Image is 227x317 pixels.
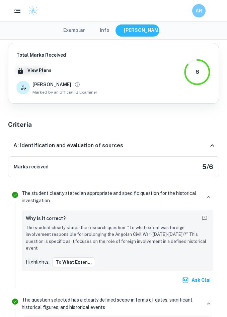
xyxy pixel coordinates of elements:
h5: 5 / 6 [202,162,213,172]
button: AR [192,4,206,17]
button: Ask Clai [181,274,213,286]
h6: AR [195,7,203,14]
svg: Correct [11,191,19,199]
img: clai.svg [182,277,189,283]
p: The question selected has a clearly defined scope in terms of dates, significant historical figur... [22,296,201,311]
div: 6 [196,68,199,76]
h6: Total Marks Received [16,51,97,59]
h6: Why is it correct? [26,215,66,222]
button: View Plans [26,65,53,75]
p: Highlights: [26,258,50,266]
img: Clastify logo [28,6,38,16]
button: Report mistake/confusion [200,214,209,223]
svg: Correct [11,298,19,306]
a: Clastify logo [24,6,38,16]
h6: Marks received [14,163,49,170]
h6: [PERSON_NAME] [32,81,71,88]
button: To what exten... [52,257,95,267]
h5: Criteria [8,120,219,129]
p: The student clearly states the research question: "To what extent was foreign involvement respons... [26,224,209,252]
p: The student clearly stated an appropriate and specific question for the historical investigation [22,190,201,204]
h6: A: Identification and evaluation of sources [13,142,123,150]
div: A: Identification and evaluation of sources [8,135,219,156]
button: View full profile [73,80,82,89]
span: Marked by an official IB Examiner [32,89,97,95]
button: Info [93,24,116,37]
button: [PERSON_NAME] [117,24,169,37]
button: Exemplar [57,24,92,37]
